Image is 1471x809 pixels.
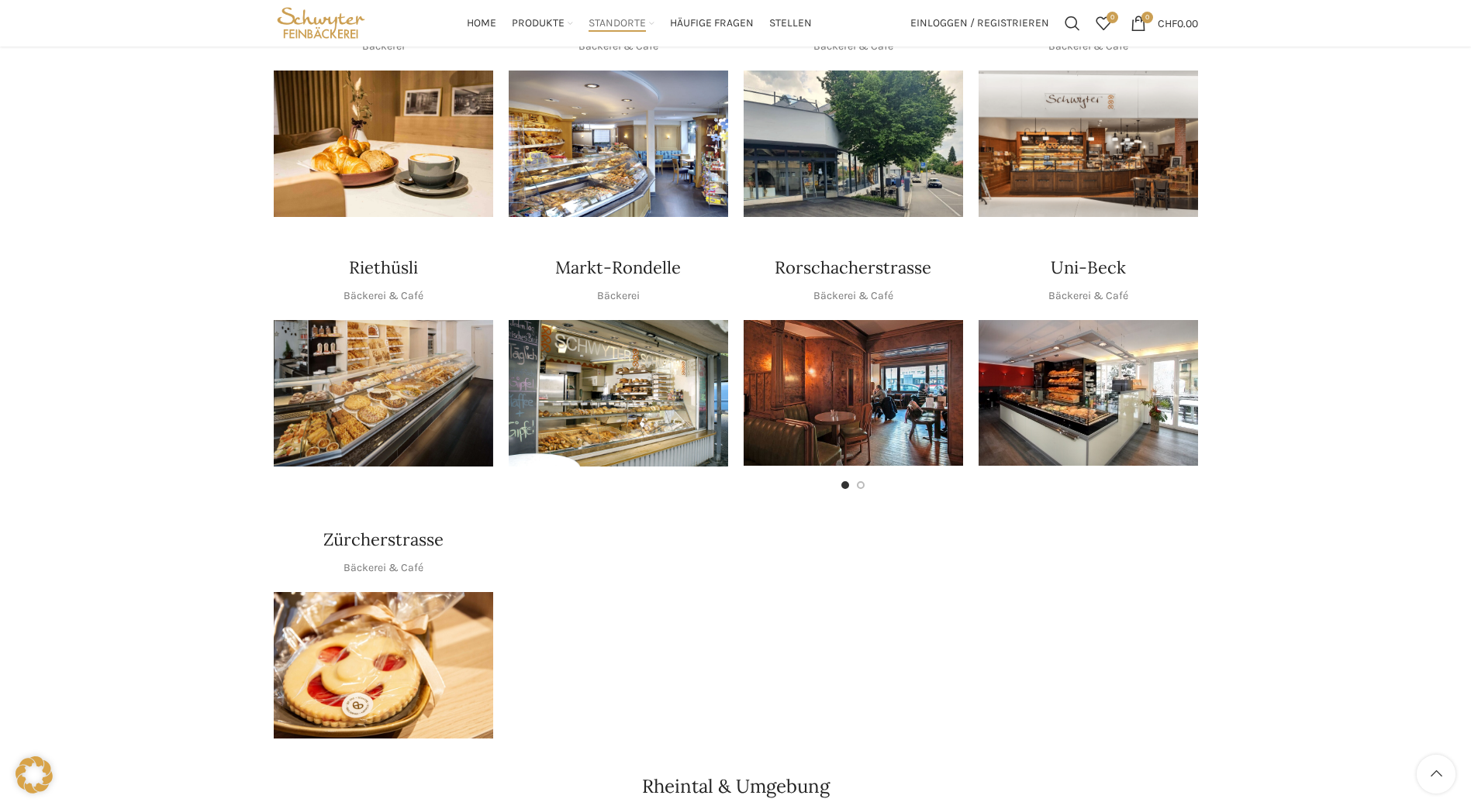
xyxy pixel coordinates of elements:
img: rechts_09-1 [979,320,1198,466]
h4: Uni-Beck [1051,256,1126,280]
p: Bäckerei & Café [344,559,423,577]
h4: Rorschacherstrasse [775,256,931,280]
div: 1 / 1 [509,71,728,217]
span: Home [467,16,496,31]
a: Site logo [274,15,369,29]
img: 0842cc03-b884-43c1-a0c9-0889ef9087d6 copy [744,71,963,217]
a: 0 CHF0.00 [1123,8,1206,39]
img: Neudorf_1 [509,71,728,217]
div: 1 / 1 [274,320,493,466]
a: Stellen [769,8,812,39]
p: Bäckerei [597,287,640,305]
a: Home [467,8,496,39]
span: 0 [1107,12,1118,23]
span: CHF [1158,16,1177,29]
div: 1 / 1 [274,71,493,217]
span: Stellen [769,16,812,31]
img: schwyter-38 [274,592,493,738]
div: Meine Wunschliste [1088,8,1119,39]
a: Einloggen / Registrieren [903,8,1057,39]
span: Einloggen / Registrieren [910,18,1049,29]
p: Bäckerei & Café [813,287,893,305]
img: Riethüsli-2 [274,320,493,466]
div: 1 / 1 [979,71,1198,217]
h4: Markt-Rondelle [555,256,681,280]
h4: Zürcherstrasse [323,528,444,552]
a: 0 [1088,8,1119,39]
h2: Rheintal & Umgebung [274,777,1198,796]
a: Scroll to top button [1417,755,1455,794]
span: Standorte [589,16,646,31]
img: schwyter-23 [274,71,493,217]
li: Go to slide 2 [857,481,865,489]
span: 0 [1141,12,1153,23]
bdi: 0.00 [1158,16,1198,29]
img: Rorschacherstrasse [744,320,963,466]
span: Häufige Fragen [670,16,754,31]
p: Bäckerei & Café [1048,287,1128,305]
div: 1 / 1 [744,71,963,217]
h4: Riethüsli [349,256,418,280]
p: Bäckerei & Café [344,287,423,305]
a: Produkte [512,8,573,39]
a: Suchen [1057,8,1088,39]
img: Schwyter-1800x900 [979,71,1198,217]
div: 1 / 2 [744,320,963,466]
a: Häufige Fragen [670,8,754,39]
li: Go to slide 1 [841,481,849,489]
a: Standorte [589,8,654,39]
div: 1 / 1 [509,320,728,466]
div: Main navigation [376,8,902,39]
span: Produkte [512,16,565,31]
img: Rondelle_1 [509,320,728,466]
div: 1 / 1 [979,320,1198,466]
div: 1 / 1 [274,592,493,738]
